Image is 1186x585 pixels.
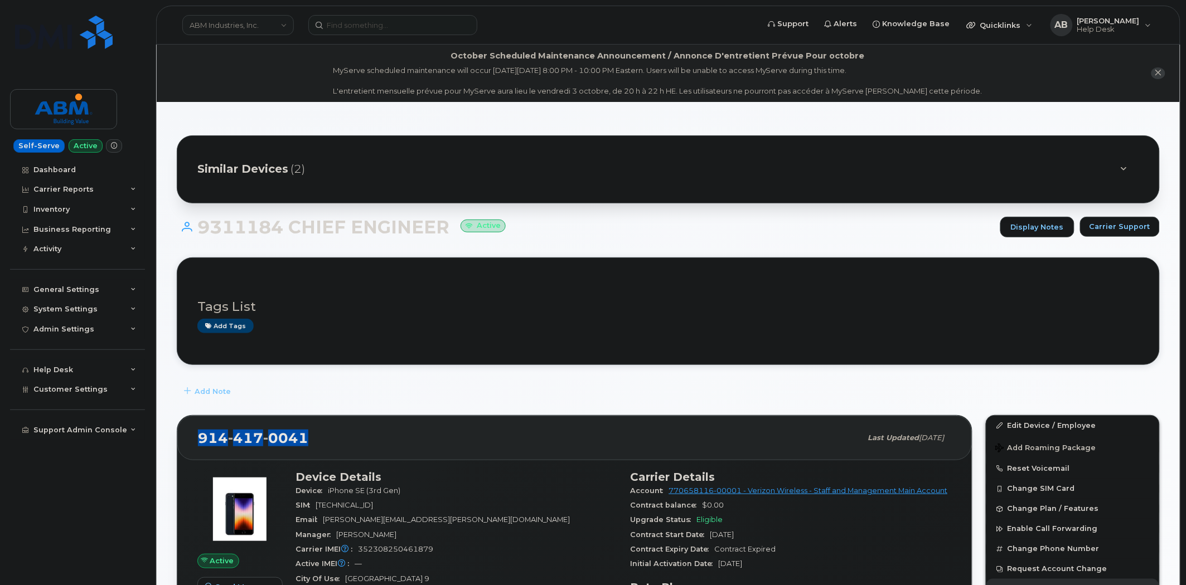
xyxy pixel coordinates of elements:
[1080,217,1160,237] button: Carrier Support
[210,555,234,566] span: Active
[986,519,1159,539] button: Enable Call Forwarding
[336,530,396,539] span: [PERSON_NAME]
[1090,221,1150,232] span: Carrier Support
[919,433,945,442] span: [DATE]
[228,430,263,446] span: 417
[703,501,724,509] span: $0.00
[358,545,433,553] span: 352308250461879
[1008,505,1099,513] span: Change Plan / Features
[291,161,305,177] span: (2)
[1000,217,1074,238] a: Display Notes
[296,574,345,583] span: City Of Use
[328,486,400,495] span: iPhone SE (3rd Gen)
[986,459,1159,479] button: Reset Voicemail
[669,486,948,495] a: 770658116-00001 - Verizon Wireless - Staff and Management Main Account
[451,50,865,62] div: October Scheduled Maintenance Announcement / Annonce D'entretient Prévue Pour octobre
[177,217,995,237] h1: 9311184 CHIEF ENGINEER
[296,530,336,539] span: Manager
[198,430,308,446] span: 914
[710,530,734,539] span: [DATE]
[986,499,1159,519] button: Change Plan / Features
[631,501,703,509] span: Contract balance
[316,501,373,509] span: [TECHNICAL_ID]
[719,559,743,568] span: [DATE]
[355,559,362,568] span: —
[631,515,697,524] span: Upgrade Status
[296,501,316,509] span: SIM
[631,470,952,484] h3: Carrier Details
[631,545,715,553] span: Contract Expiry Date
[697,515,723,524] span: Eligible
[868,433,919,442] span: Last updated
[263,430,308,446] span: 0041
[197,319,254,333] a: Add tags
[323,515,570,524] span: [PERSON_NAME][EMAIL_ADDRESS][PERSON_NAME][DOMAIN_NAME]
[715,545,776,553] span: Contract Expired
[296,545,358,553] span: Carrier IMEI
[986,436,1159,459] button: Add Roaming Package
[177,382,240,402] button: Add Note
[345,574,429,583] span: [GEOGRAPHIC_DATA] 9
[631,559,719,568] span: Initial Activation Date
[986,539,1159,559] button: Change Phone Number
[296,559,355,568] span: Active IMEI
[1008,525,1098,533] span: Enable Call Forwarding
[197,161,288,177] span: Similar Devices
[197,300,1139,314] h3: Tags List
[206,476,273,543] img: image20231002-3703462-1angbar.jpeg
[631,486,669,495] span: Account
[631,530,710,539] span: Contract Start Date
[986,479,1159,499] button: Change SIM Card
[195,386,231,397] span: Add Note
[1151,67,1165,79] button: close notification
[986,559,1159,579] button: Request Account Change
[333,65,982,96] div: MyServe scheduled maintenance will occur [DATE][DATE] 8:00 PM - 10:00 PM Eastern. Users will be u...
[461,220,506,232] small: Active
[296,486,328,495] span: Device
[986,416,1159,436] a: Edit Device / Employee
[995,443,1096,454] span: Add Roaming Package
[296,470,617,484] h3: Device Details
[296,515,323,524] span: Email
